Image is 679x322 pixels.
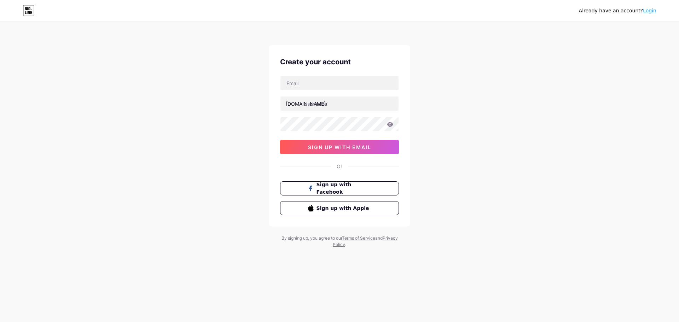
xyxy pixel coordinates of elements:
input: username [280,96,399,111]
span: sign up with email [308,144,371,150]
input: Email [280,76,399,90]
a: Terms of Service [342,235,375,241]
div: Already have an account? [579,7,656,14]
div: Create your account [280,57,399,67]
a: Login [643,8,656,13]
button: Sign up with Facebook [280,181,399,195]
div: Or [337,163,342,170]
div: By signing up, you agree to our and . [279,235,400,248]
div: [DOMAIN_NAME]/ [286,100,327,107]
span: Sign up with Facebook [317,181,371,196]
button: Sign up with Apple [280,201,399,215]
button: sign up with email [280,140,399,154]
span: Sign up with Apple [317,205,371,212]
